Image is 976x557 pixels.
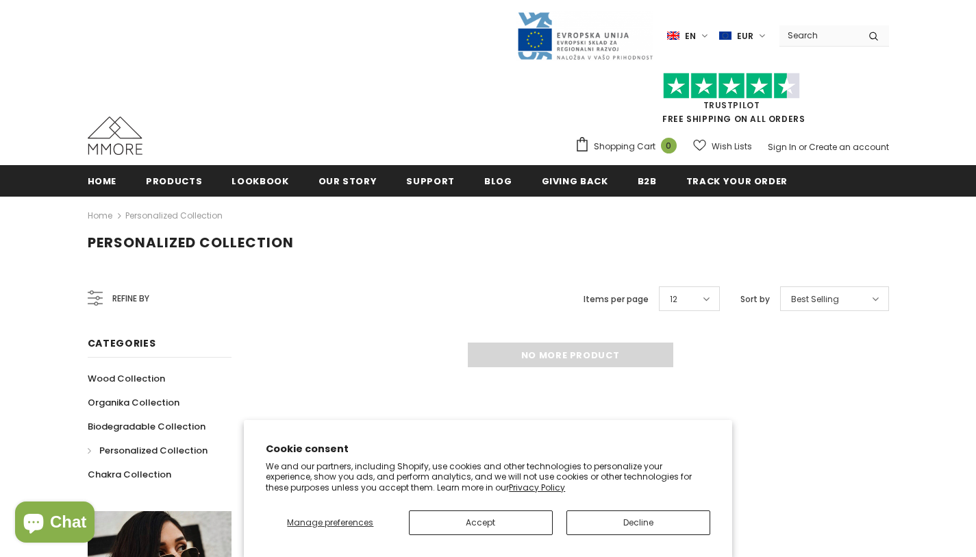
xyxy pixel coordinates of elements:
p: We and our partners, including Shopify, use cookies and other technologies to personalize your ex... [266,461,710,493]
span: Best Selling [791,293,839,306]
span: FREE SHIPPING ON ALL ORDERS [575,79,889,125]
a: Wish Lists [693,134,752,158]
span: Lookbook [232,175,288,188]
span: Giving back [542,175,608,188]
span: Blog [484,175,512,188]
span: Track your order [686,175,788,188]
span: Organika Collection [88,396,179,409]
a: Our Story [318,165,377,196]
a: Privacy Policy [509,482,565,493]
a: Biodegradable Collection [88,414,205,438]
span: Wood Collection [88,372,165,385]
a: Home [88,165,117,196]
span: en [685,29,696,43]
span: Personalized Collection [88,233,294,252]
span: Home [88,175,117,188]
button: Decline [566,510,710,535]
span: 0 [661,138,677,153]
a: Wood Collection [88,367,165,391]
span: Refine by [112,291,149,306]
button: Accept [409,510,553,535]
a: B2B [638,165,657,196]
img: i-lang-1.png [667,30,679,42]
a: Products [146,165,202,196]
span: Our Story [318,175,377,188]
span: support [406,175,455,188]
span: Biodegradable Collection [88,420,205,433]
a: support [406,165,455,196]
span: B2B [638,175,657,188]
label: Sort by [740,293,770,306]
span: Categories [88,336,156,350]
span: Chakra Collection [88,468,171,481]
a: Create an account [809,141,889,153]
span: EUR [737,29,753,43]
label: Items per page [584,293,649,306]
a: Chakra Collection [88,462,171,486]
inbox-online-store-chat: Shopify online store chat [11,502,99,546]
button: Manage preferences [266,510,395,535]
span: or [799,141,807,153]
a: Home [88,208,112,224]
span: Shopping Cart [594,140,655,153]
input: Search Site [779,25,858,45]
span: Personalized Collection [99,444,208,457]
img: Javni Razpis [516,11,653,61]
span: 12 [670,293,677,306]
a: Organika Collection [88,391,179,414]
a: Trustpilot [703,99,760,111]
a: Javni Razpis [516,29,653,41]
img: Trust Pilot Stars [663,73,800,99]
a: Track your order [686,165,788,196]
a: Sign In [768,141,797,153]
a: Personalized Collection [125,210,223,221]
a: Giving back [542,165,608,196]
a: Blog [484,165,512,196]
span: Manage preferences [287,517,373,528]
a: Lookbook [232,165,288,196]
img: MMORE Cases [88,116,142,155]
span: Products [146,175,202,188]
h2: Cookie consent [266,442,710,456]
span: Wish Lists [712,140,752,153]
a: Personalized Collection [88,438,208,462]
a: Shopping Cart 0 [575,136,684,157]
